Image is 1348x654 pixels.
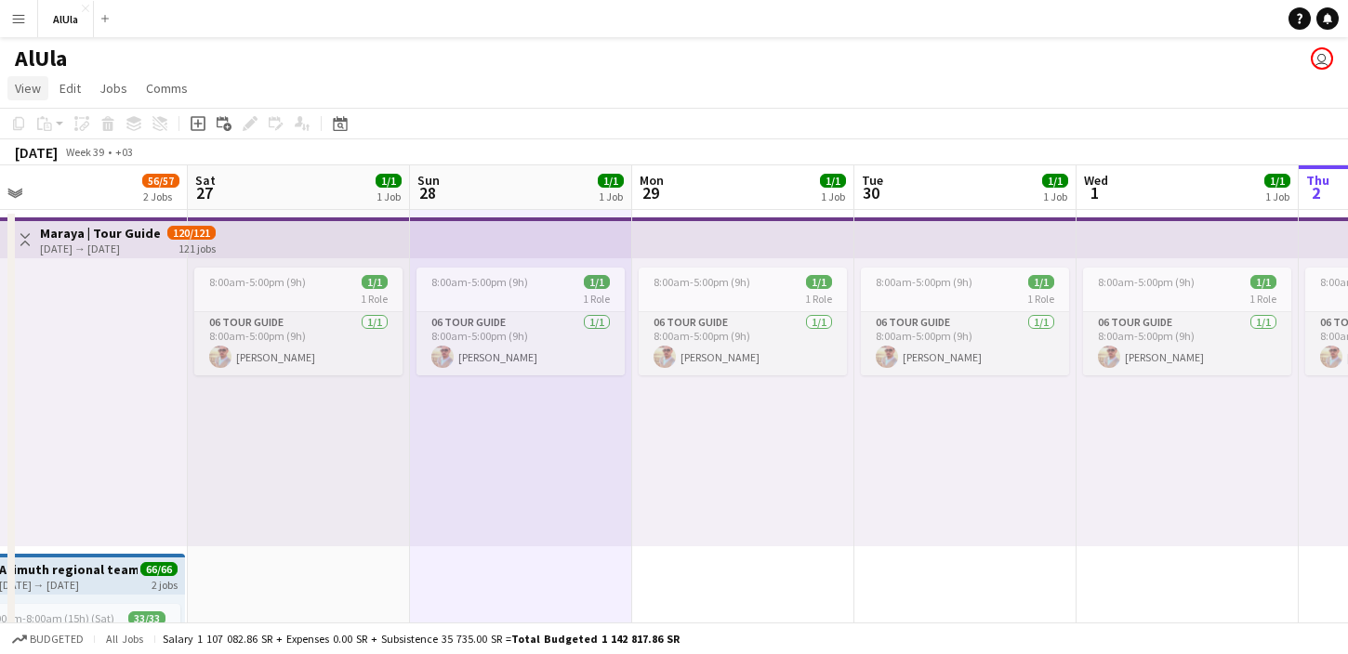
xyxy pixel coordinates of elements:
[40,242,161,255] div: [DATE] → [DATE]
[143,190,178,203] div: 2 Jobs
[99,80,127,97] span: Jobs
[1098,275,1195,289] span: 8:00am-5:00pm (9h)
[415,182,440,203] span: 28
[1311,47,1333,70] app-user-avatar: Hamdi Alanazi
[1306,172,1329,189] span: Thu
[861,312,1069,375] app-card-role: 06 Tour Guide1/18:00am-5:00pm (9h)[PERSON_NAME]
[167,226,216,240] span: 120/121
[178,240,216,255] div: 121 jobs
[142,174,179,188] span: 56/57
[15,80,41,97] span: View
[1028,275,1054,289] span: 1/1
[92,76,135,100] a: Jobs
[862,172,883,189] span: Tue
[146,80,188,97] span: Comms
[195,172,216,189] span: Sat
[639,312,847,375] app-card-role: 06 Tour Guide1/18:00am-5:00pm (9h)[PERSON_NAME]
[1043,190,1067,203] div: 1 Job
[1264,174,1290,188] span: 1/1
[7,76,48,100] a: View
[163,632,680,646] div: Salary 1 107 082.86 SR + Expenses 0.00 SR + Subsistence 35 735.00 SR =
[1027,292,1054,306] span: 1 Role
[1083,268,1291,375] app-job-card: 8:00am-5:00pm (9h)1/11 Role06 Tour Guide1/18:00am-5:00pm (9h)[PERSON_NAME]
[40,225,161,242] h3: Maraya | Tour Guide
[1250,275,1276,289] span: 1/1
[30,633,84,646] span: Budgeted
[416,312,625,375] app-card-role: 06 Tour Guide1/18:00am-5:00pm (9h)[PERSON_NAME]
[377,190,401,203] div: 1 Job
[139,76,195,100] a: Comms
[376,174,402,188] span: 1/1
[115,145,133,159] div: +03
[583,292,610,306] span: 1 Role
[1083,312,1291,375] app-card-role: 06 Tour Guide1/18:00am-5:00pm (9h)[PERSON_NAME]
[859,182,883,203] span: 30
[61,145,108,159] span: Week 39
[192,182,216,203] span: 27
[194,268,403,375] app-job-card: 8:00am-5:00pm (9h)1/11 Role06 Tour Guide1/18:00am-5:00pm (9h)[PERSON_NAME]
[637,182,664,203] span: 29
[416,268,625,375] app-job-card: 8:00am-5:00pm (9h)1/11 Role06 Tour Guide1/18:00am-5:00pm (9h)[PERSON_NAME]
[806,275,832,289] span: 1/1
[194,312,403,375] app-card-role: 06 Tour Guide1/18:00am-5:00pm (9h)[PERSON_NAME]
[639,268,847,375] app-job-card: 8:00am-5:00pm (9h)1/11 Role06 Tour Guide1/18:00am-5:00pm (9h)[PERSON_NAME]
[1303,182,1329,203] span: 2
[417,172,440,189] span: Sun
[1249,292,1276,306] span: 1 Role
[15,143,58,162] div: [DATE]
[805,292,832,306] span: 1 Role
[38,1,94,37] button: AlUla
[59,80,81,97] span: Edit
[1084,172,1108,189] span: Wed
[15,45,67,72] h1: AlUla
[102,632,147,646] span: All jobs
[640,172,664,189] span: Mon
[361,292,388,306] span: 1 Role
[1081,182,1108,203] span: 1
[140,562,178,576] span: 66/66
[52,76,88,100] a: Edit
[861,268,1069,375] app-job-card: 8:00am-5:00pm (9h)1/11 Role06 Tour Guide1/18:00am-5:00pm (9h)[PERSON_NAME]
[654,275,750,289] span: 8:00am-5:00pm (9h)
[128,611,165,625] span: 33/33
[876,275,972,289] span: 8:00am-5:00pm (9h)
[1042,174,1068,188] span: 1/1
[511,632,680,646] span: Total Budgeted 1 142 817.86 SR
[599,190,623,203] div: 1 Job
[584,275,610,289] span: 1/1
[9,629,86,649] button: Budgeted
[209,275,306,289] span: 8:00am-5:00pm (9h)
[152,576,178,592] div: 2 jobs
[431,275,528,289] span: 8:00am-5:00pm (9h)
[821,190,845,203] div: 1 Job
[1265,190,1289,203] div: 1 Job
[598,174,624,188] span: 1/1
[820,174,846,188] span: 1/1
[362,275,388,289] span: 1/1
